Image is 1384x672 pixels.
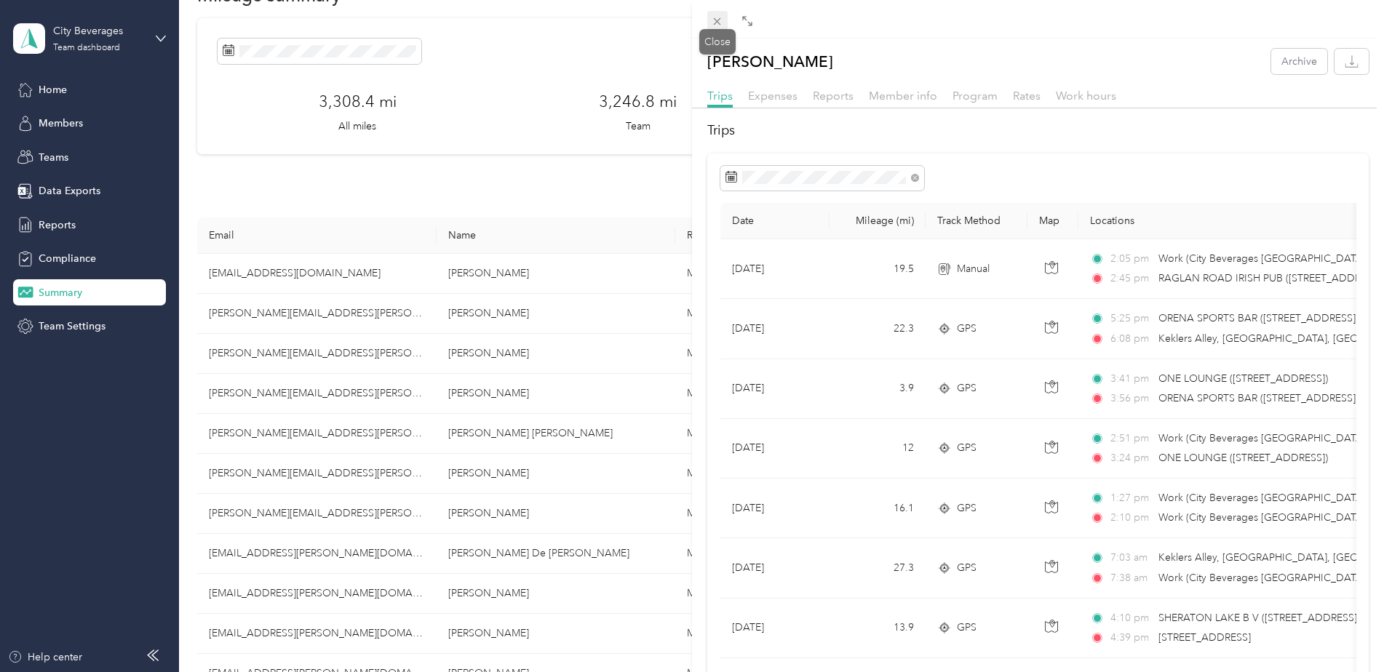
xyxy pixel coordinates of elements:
span: GPS [957,321,977,337]
span: Work hours [1056,89,1116,103]
td: [DATE] [720,538,830,598]
span: 2:51 pm [1110,431,1152,447]
span: Reports [813,89,854,103]
span: GPS [957,500,977,516]
span: Manual [957,261,990,277]
span: SHERATON LAKE B V ([STREET_ADDRESS]) [1158,612,1360,624]
span: GPS [957,620,977,636]
td: [DATE] [720,479,830,538]
span: 5:25 pm [1110,311,1152,327]
button: Archive [1271,49,1327,74]
td: 3.9 [830,359,926,419]
span: 6:08 pm [1110,331,1152,347]
span: ORENA SPORTS BAR ([STREET_ADDRESS]) [1158,392,1359,404]
td: [DATE] [720,299,830,359]
td: 16.1 [830,479,926,538]
span: Member info [869,89,937,103]
span: 1:27 pm [1110,490,1152,506]
span: Trips [707,89,733,103]
td: 27.3 [830,538,926,598]
span: 3:24 pm [1110,450,1152,466]
span: 7:38 am [1110,570,1152,586]
td: 12 [830,419,926,479]
span: 4:39 pm [1110,630,1152,646]
div: Close [699,29,736,55]
span: GPS [957,440,977,456]
h2: Trips [707,121,1369,140]
th: Mileage (mi) [830,203,926,239]
span: GPS [957,560,977,576]
td: [DATE] [720,239,830,299]
td: 22.3 [830,299,926,359]
span: 2:45 pm [1110,271,1152,287]
td: [DATE] [720,599,830,658]
span: Rates [1013,89,1041,103]
span: GPS [957,380,977,396]
td: [DATE] [720,419,830,479]
th: Map [1027,203,1078,239]
span: 2:10 pm [1110,510,1152,526]
span: Program [953,89,998,103]
span: ONE LOUNGE ([STREET_ADDRESS]) [1158,372,1328,385]
th: Date [720,203,830,239]
td: 19.5 [830,239,926,299]
span: RAGLAN ROAD IRISH PUB ([STREET_ADDRESS]) [1158,272,1384,284]
td: [DATE] [720,359,830,419]
span: 3:41 pm [1110,371,1152,387]
span: ONE LOUNGE ([STREET_ADDRESS]) [1158,452,1328,464]
span: 2:05 pm [1110,251,1152,267]
p: [PERSON_NAME] [707,49,833,74]
th: Track Method [926,203,1027,239]
iframe: Everlance-gr Chat Button Frame [1303,591,1384,672]
td: 13.9 [830,599,926,658]
span: Expenses [748,89,798,103]
span: 4:10 pm [1110,610,1152,626]
span: 7:03 am [1110,550,1152,566]
span: [STREET_ADDRESS] [1158,631,1251,644]
span: 3:56 pm [1110,391,1152,407]
span: ORENA SPORTS BAR ([STREET_ADDRESS]) [1158,312,1359,324]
